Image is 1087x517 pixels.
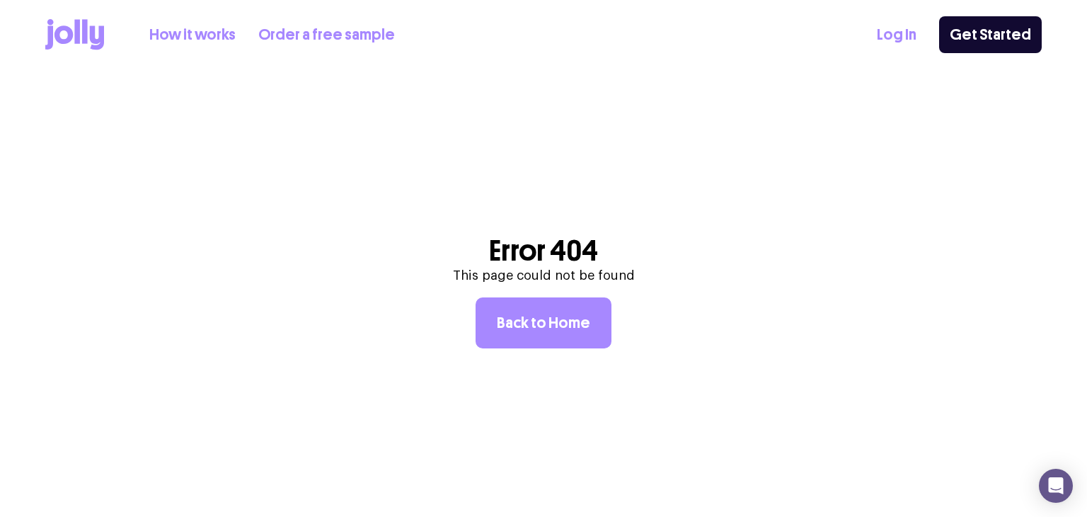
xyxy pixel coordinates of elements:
div: Open Intercom Messenger [1039,469,1073,503]
a: Back to Home [476,297,611,348]
a: How it works [149,23,236,47]
p: This page could not be found [453,268,635,283]
a: Get Started [939,16,1042,53]
a: Log In [877,23,916,47]
a: Order a free sample [258,23,395,47]
h1: Error 404 [453,239,635,262]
